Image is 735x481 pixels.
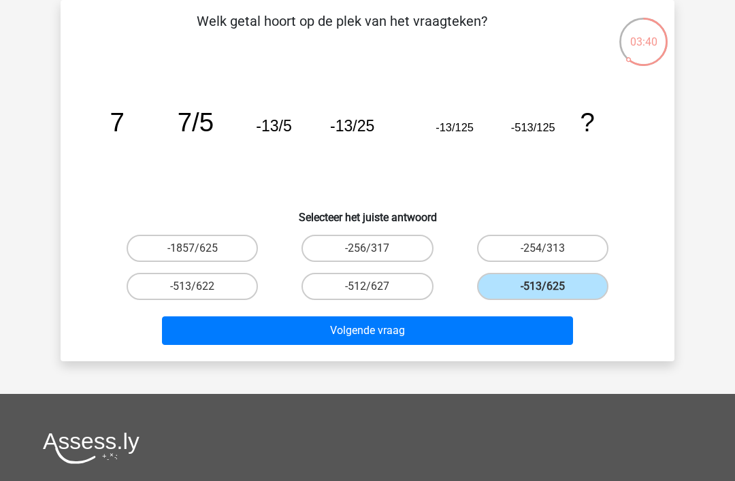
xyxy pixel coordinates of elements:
[477,235,608,262] label: -254/313
[178,107,214,137] tspan: 7/5
[43,432,140,464] img: Assessly logo
[162,316,574,345] button: Volgende vraag
[301,235,433,262] label: -256/317
[580,107,594,137] tspan: ?
[127,273,258,300] label: -513/622
[256,117,291,135] tspan: -13/5
[618,16,669,50] div: 03:40
[511,121,555,133] tspan: -513/125
[82,11,602,52] p: Welk getal hoort op de plek van het vraagteken?
[436,121,474,133] tspan: -13/125
[82,200,653,224] h6: Selecteer het juiste antwoord
[110,107,125,137] tspan: 7
[330,117,374,135] tspan: -13/25
[127,235,258,262] label: -1857/625
[301,273,433,300] label: -512/627
[477,273,608,300] label: -513/625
